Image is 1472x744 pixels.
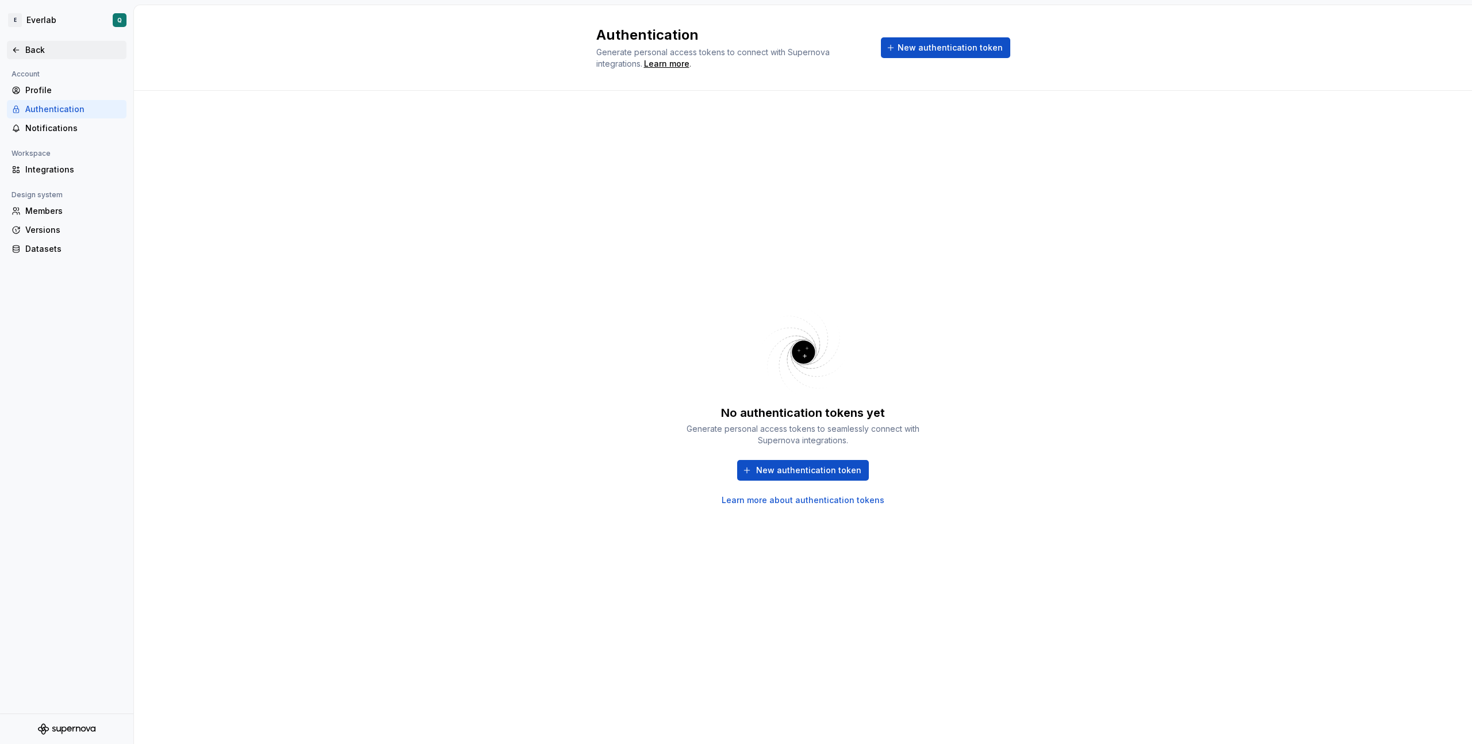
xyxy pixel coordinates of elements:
div: Versions [25,224,122,236]
a: Learn more [644,58,689,70]
div: Workspace [7,147,55,160]
span: New authentication token [756,465,861,476]
button: EEverlabQ [2,7,131,33]
a: Authentication [7,100,126,118]
a: Learn more about authentication tokens [722,494,884,506]
div: Generate personal access tokens to seamlessly connect with Supernova integrations. [683,423,924,446]
div: Account [7,67,44,81]
svg: Supernova Logo [38,723,95,735]
a: Members [7,202,126,220]
div: Profile [25,85,122,96]
div: Members [25,205,122,217]
div: Q [117,16,122,25]
div: Everlab [26,14,56,26]
div: Design system [7,188,67,202]
div: Datasets [25,243,122,255]
div: No authentication tokens yet [721,405,885,421]
div: E [8,13,22,27]
div: Authentication [25,103,122,115]
span: Generate personal access tokens to connect with Supernova integrations. [596,47,832,68]
a: Profile [7,81,126,99]
a: Back [7,41,126,59]
a: Notifications [7,119,126,137]
span: . [642,60,691,68]
button: New authentication token [737,460,869,481]
h2: Authentication [596,26,867,44]
a: Versions [7,221,126,239]
a: Datasets [7,240,126,258]
div: Integrations [25,164,122,175]
div: Notifications [25,122,122,134]
div: Back [25,44,122,56]
span: New authentication token [898,42,1003,53]
a: Integrations [7,160,126,179]
button: New authentication token [881,37,1010,58]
